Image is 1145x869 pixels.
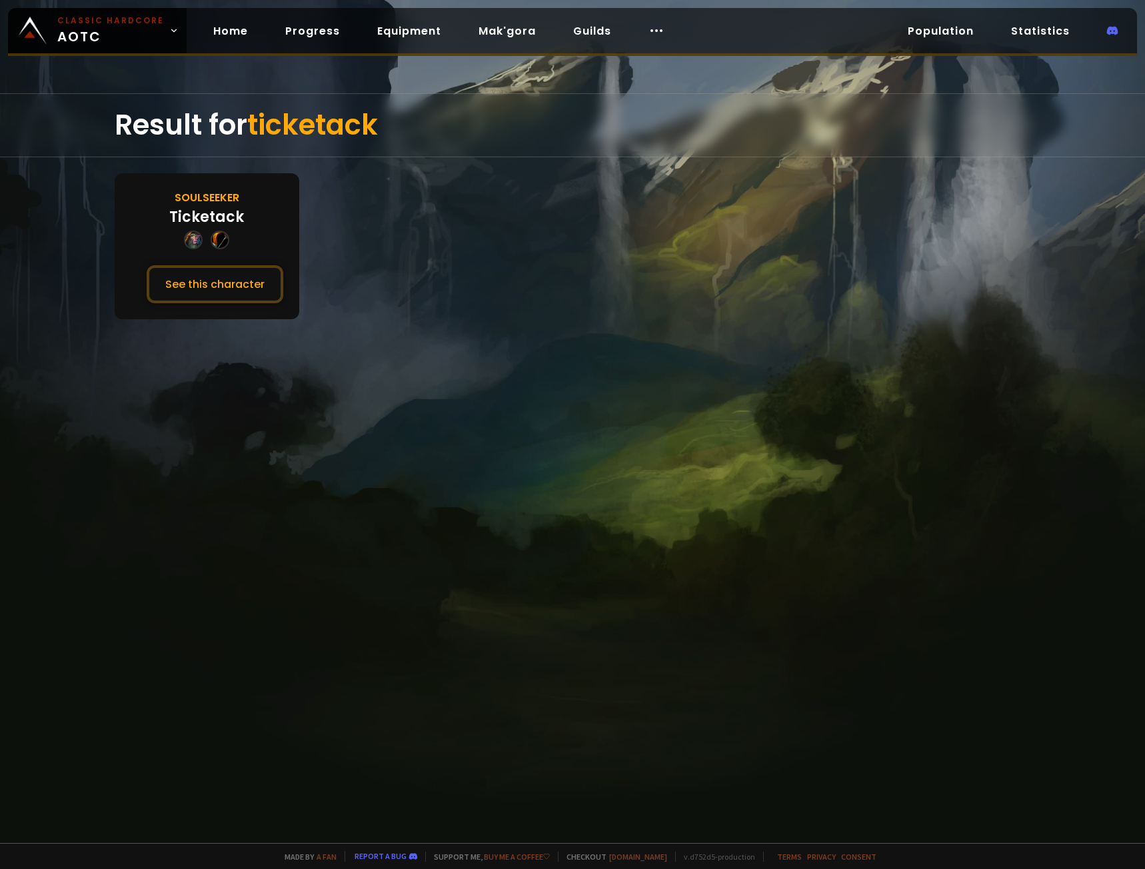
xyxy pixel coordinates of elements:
button: See this character [147,265,283,303]
span: Support me, [425,852,550,862]
a: Privacy [807,852,836,862]
span: AOTC [57,15,164,47]
a: Equipment [367,17,452,45]
a: Statistics [1000,17,1080,45]
a: Guilds [563,17,622,45]
div: Result for [115,94,1030,157]
a: [DOMAIN_NAME] [609,852,667,862]
a: Consent [841,852,876,862]
a: Progress [275,17,351,45]
a: Terms [777,852,802,862]
a: Buy me a coffee [484,852,550,862]
span: ticketack [247,105,378,145]
small: Classic Hardcore [57,15,164,27]
a: Home [203,17,259,45]
a: Mak'gora [468,17,547,45]
span: Checkout [558,852,667,862]
a: Population [897,17,984,45]
span: Made by [277,852,337,862]
a: Report a bug [355,851,407,861]
a: a fan [317,852,337,862]
div: Ticketack [169,206,244,228]
div: Soulseeker [175,189,239,206]
a: Classic HardcoreAOTC [8,8,187,53]
span: v. d752d5 - production [675,852,755,862]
